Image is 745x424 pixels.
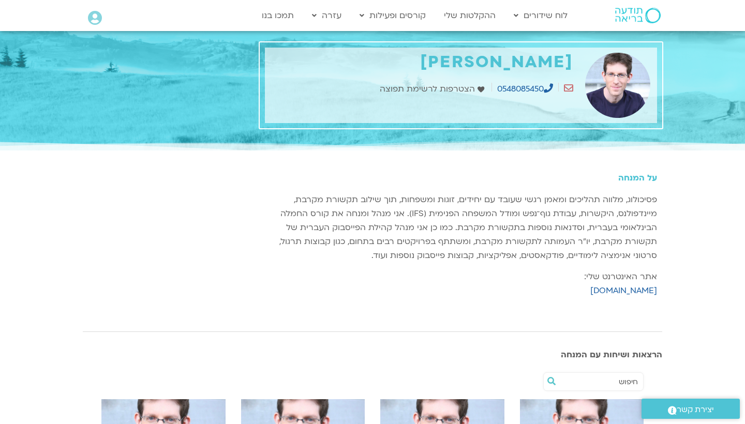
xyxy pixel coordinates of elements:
[270,53,573,72] h1: [PERSON_NAME]
[265,193,657,263] p: פסיכולוג, מלווה תהליכים ומאמן רגשי שעובד עם יחידים, זוגות ומשפחות, תוך שילוב תקשורת מקרבת, מיינדפ...
[590,285,657,296] a: [DOMAIN_NAME]
[83,350,662,359] h3: הרצאות ושיחות עם המנחה
[559,373,638,390] input: חיפוש
[497,83,553,95] a: 0548085450
[265,270,657,298] p: אתר האינטרנט שלי:
[380,82,487,96] a: הצטרפות לרשימת תפוצה
[509,6,573,25] a: לוח שידורים
[265,173,657,183] h5: על המנחה
[439,6,501,25] a: ההקלטות שלי
[677,403,714,417] span: יצירת קשר
[642,399,740,419] a: יצירת קשר
[380,82,478,96] span: הצטרפות לרשימת תפוצה
[257,6,299,25] a: תמכו בנו
[615,8,661,23] img: תודעה בריאה
[307,6,347,25] a: עזרה
[354,6,431,25] a: קורסים ופעילות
